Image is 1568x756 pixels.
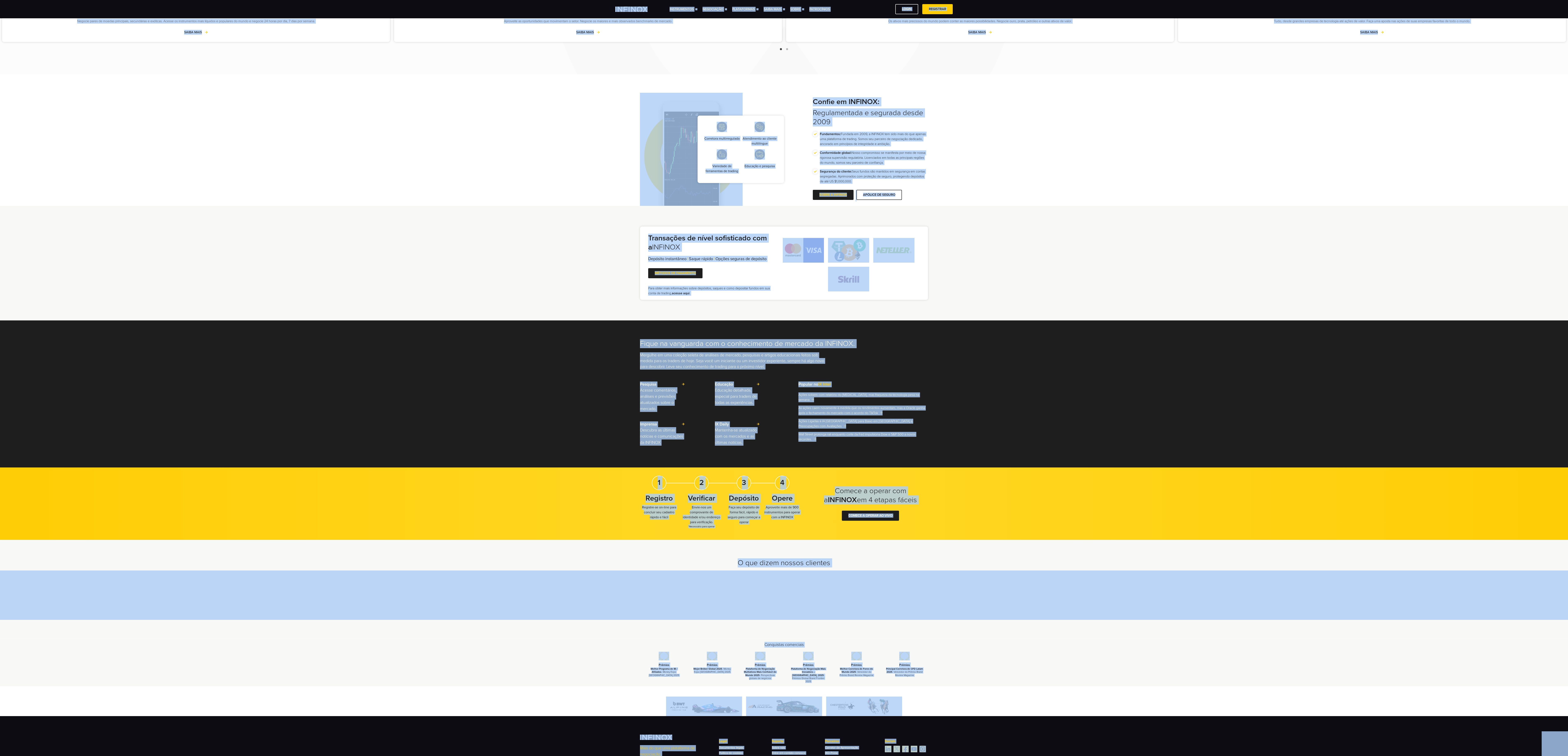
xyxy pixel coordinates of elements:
[1360,30,1384,35] a: SAIBA MAIS
[719,751,743,755] a: Política de cookies
[828,267,869,291] img: skrill.webp
[742,478,746,487] strong: 3
[842,511,899,521] a: COMECE A OPERAR AO VIVO
[791,667,826,676] strong: Plataforma de Negociação Mais Inovadora – [GEOGRAPHIC_DATA], 2025
[693,667,731,674] p: - Money Expo [GEOGRAPHIC_DATA] 2025
[798,432,928,442] a: Wall Street prolonga rali enquanto corte da Fed impulsiona Dow e S&P 500 a novos recordes.
[813,97,928,126] h2: Regulamentada e segurada desde 2009
[715,427,760,446] p: Mantenha-se atualizado com os mercados e as últimas notícias.
[714,256,715,261] span: |
[184,30,208,35] a: SAIBA MAIS
[798,382,831,387] strong: Popular no
[640,421,685,446] a: Imprensa Descubra as últimas notícias e comunicações da INFINOX
[648,234,778,252] h2: INFINOX
[820,132,928,146] p: Fundada em 2009, a INFINOX tem sido mais do que apenas uma plataforma de trading. Somos seu parce...
[838,667,875,677] p: - Vencedor do Prêmio Brand Review Magazine
[715,422,729,427] strong: IX Daily
[1186,19,1558,24] p: Tudo, desde grandes empresas de tecnologia até ações de valor. Faça uma aposta nas ações de suas ...
[813,97,928,106] strong: Confie em INFINOX:
[648,268,703,278] a: MÉTODOS DE PAGAMENTO
[648,256,686,261] span: Depósito instantâneo
[689,256,713,261] span: Saque rápido
[780,48,782,50] span: Go to slide 1
[744,164,775,169] p: Educação e pesquisa
[715,421,760,446] a: IX Daily Mantenha-se atualizado com os mercados e as últimas notícias.
[772,746,785,749] a: Sobre nós
[704,164,740,174] p: Variedade de ferramentas de trading
[820,150,928,165] p: Nosso compromisso se manifesta por meio de nossa rigorosa supervisão regulatória. Licenciados em ...
[719,739,772,744] p: Legal
[640,505,678,520] p: Registre-se on-line para concluir seu cadastro rápido e fácil
[763,505,801,520] p: Aproveite mais de 900 instrumentos para operar com a INFINOX
[672,291,690,295] a: acesse aqui
[885,739,928,744] p: Socials
[825,746,858,749] a: Corretor de Apresentação
[902,746,909,752] a: Facebook
[703,7,727,12] a: NEGOCIAÇÃO
[820,169,928,184] p: Seus fundos são mantidos em segurança em contas segregadas. Aprimorados com proteção de seguro, p...
[885,746,891,752] a: Linkedin
[715,382,733,387] strong: Educação
[828,238,869,263] img: crypto_solution.webp
[780,478,784,487] strong: 4
[886,667,923,673] strong: Principal Corretora de CFD Latam 2025
[828,495,857,504] strong: INFINOX
[798,419,928,429] a: Ações Ligadas à IA [GEOGRAPHIC_DATA] para Baixo em [GEOGRAPHIC_DATA] a Preocupações com Avaliações
[729,494,759,503] strong: Depósito
[640,642,928,648] h2: Conquistas comerciais
[693,667,722,670] strong: Mejor Bróker Global 2025
[886,667,924,677] p: - Vencedor do Prêmio Brand Review Magazine
[856,190,902,200] a: APÓLICE DE SEGURO
[402,19,774,24] p: Aproveite as oportunidades que movimentam o setor. Negocie os maiores e mais observados benchmark...
[645,667,683,677] p: - Money Expo [GEOGRAPHIC_DATA] 2025
[820,132,841,136] strong: Fundamentos:
[895,4,918,14] a: Login
[786,48,788,50] span: Go to slide 2
[809,7,830,12] a: Patrocínios
[772,494,793,503] strong: Opere
[919,746,926,752] a: Instagram
[772,739,825,744] p: Suporte
[704,136,740,141] p: Corretora multirregulada
[640,558,928,567] h2: O que dizem nossos clientes
[725,505,763,525] p: Faça seu depósito de forma fácil, rápido e seguro para começar a operar
[813,190,854,200] a: SOBRE A INFINOX
[755,663,765,667] strong: Prêmios
[646,494,673,503] strong: Registro
[803,663,814,667] strong: Prêmios
[764,7,785,12] a: Saiba mais
[899,663,910,667] strong: Prêmios
[798,392,928,402] a: Ações sobem com relatório do [MEDICAL_DATA], mas fraqueza da tecnologia pesa na semana
[794,19,1166,24] p: Os ativos mais preciosos do mundo podem conter as maiores possibilidades. Negocie ouro, prata, pe...
[911,746,917,752] a: Youtube
[648,286,778,296] p: Para obter mais informações sobre depósitos, saques e como depositar fundos em sua conta de tradi...
[640,422,657,427] strong: Imprensa
[789,667,827,683] p: - Prêmios Global Brand Frontier 2025
[851,663,862,667] strong: Prêmios
[819,486,922,504] h2: Comece a operar com a em 4 etapas fáceis
[659,663,669,667] strong: Prêmios
[820,169,852,174] strong: Segurança do cliente:
[818,382,831,387] span: IX Intel
[732,7,758,12] a: PLATAFORMAS
[825,751,838,755] a: IXO Prime
[648,234,767,252] strong: Transações de nível sofisticado com a
[640,352,830,370] p: Mergulhe em uma coleção seleta de análises de mercado, pesquisas e artigos educacionais feitos so...
[715,381,760,406] a: Educação Educação detalhada, especial para traders de todas as experiências.
[715,387,760,406] p: Educação detalhada, especial para traders de todas as experiências.
[820,151,851,155] strong: Conformidade global:
[893,746,900,752] a: Twitter
[840,667,873,673] strong: Melhor Corretora de Forex do Mundo 2025
[744,667,776,676] strong: Plataforma de Negociação Multiativos Mais Confiável do Mundo 2025
[873,238,914,263] img: neteller.webp
[640,339,928,348] h2: Fique na vanguarda com o conhecimento de mercado da INFINOX.
[825,739,878,744] p: Parceiros
[640,382,656,387] strong: Pesquisa
[715,256,767,261] span: Opções seguras de depósito
[688,494,715,503] strong: Verificar
[798,406,928,415] a: As ações caem novamente à medida que os rendimentos aumentam, mas a Oracle ganha após o fechament...
[741,667,779,680] p: - Perspectivas globais de negócios
[783,238,824,263] img: credit_card.webp
[615,7,657,12] a: INFINOX Logo
[576,30,600,35] a: SAIBA MAIS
